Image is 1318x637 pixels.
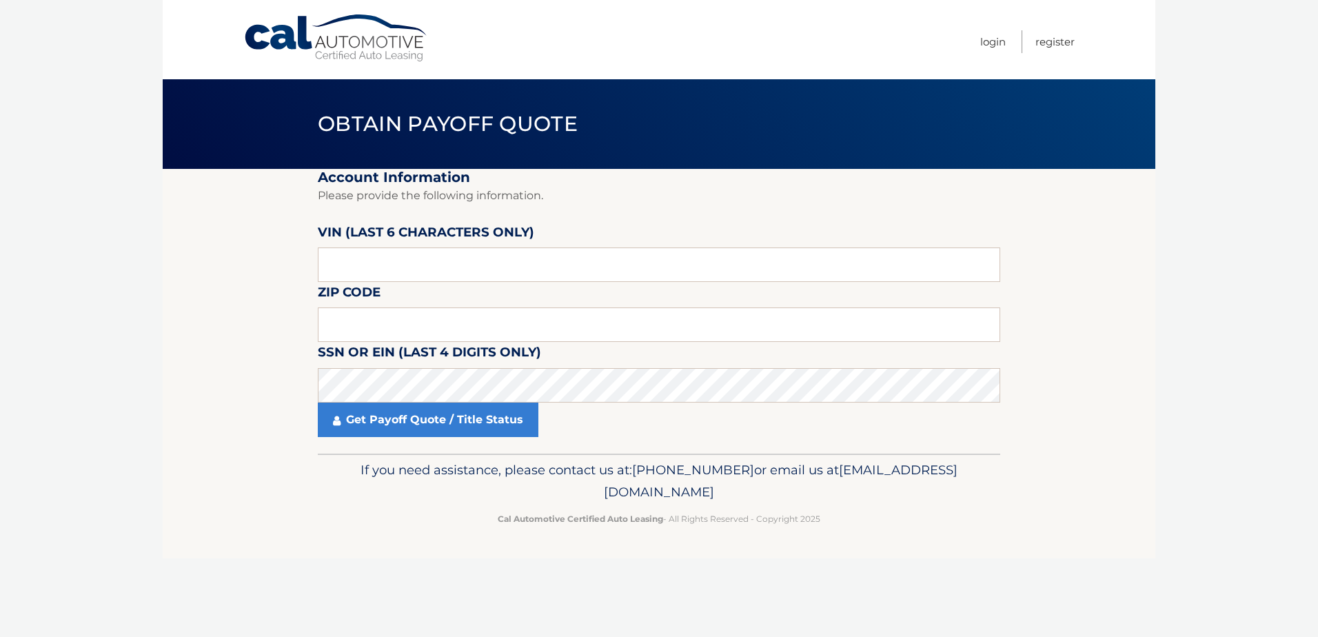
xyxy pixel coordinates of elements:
p: If you need assistance, please contact us at: or email us at [327,459,991,503]
a: Get Payoff Quote / Title Status [318,403,538,437]
p: - All Rights Reserved - Copyright 2025 [327,512,991,526]
a: Login [980,30,1006,53]
label: VIN (last 6 characters only) [318,222,534,247]
span: Obtain Payoff Quote [318,111,578,136]
label: SSN or EIN (last 4 digits only) [318,342,541,367]
h2: Account Information [318,169,1000,186]
span: [PHONE_NUMBER] [632,462,754,478]
label: Zip Code [318,282,381,307]
a: Register [1035,30,1075,53]
strong: Cal Automotive Certified Auto Leasing [498,514,663,524]
p: Please provide the following information. [318,186,1000,205]
a: Cal Automotive [243,14,429,63]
